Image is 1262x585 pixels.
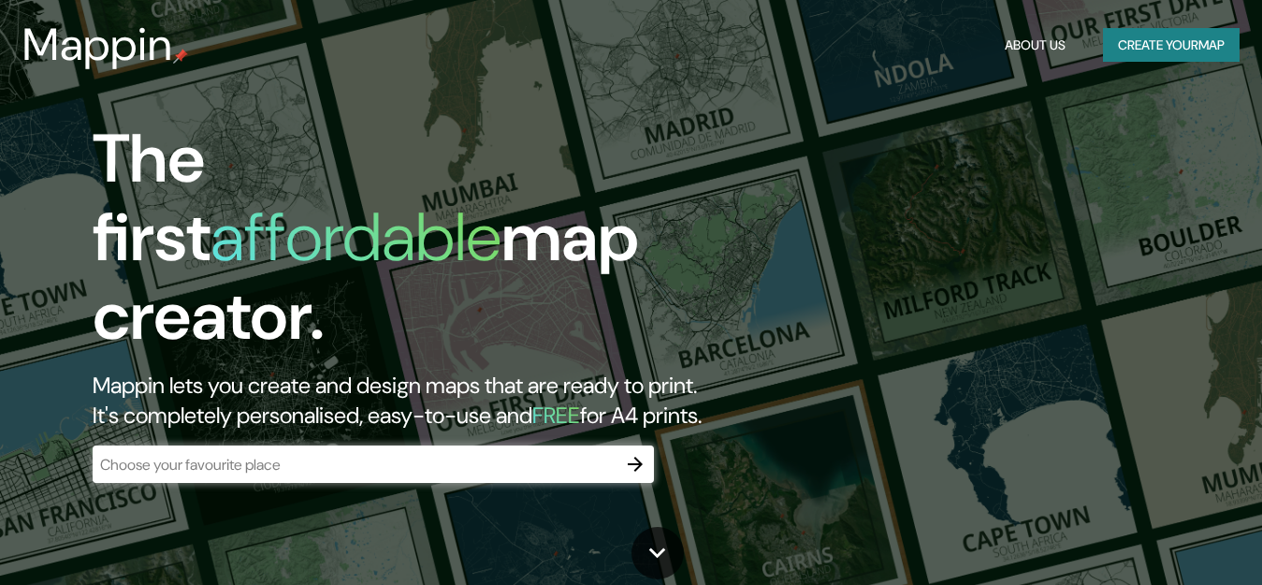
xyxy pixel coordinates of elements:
[532,401,580,430] h5: FREE
[997,28,1073,63] button: About Us
[93,371,724,431] h2: Mappin lets you create and design maps that are ready to print. It's completely personalised, eas...
[210,194,501,281] h1: affordable
[173,49,188,64] img: mappin-pin
[93,120,724,371] h1: The first map creator.
[1103,28,1240,63] button: Create yourmap
[93,454,616,475] input: Choose your favourite place
[22,19,173,71] h3: Mappin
